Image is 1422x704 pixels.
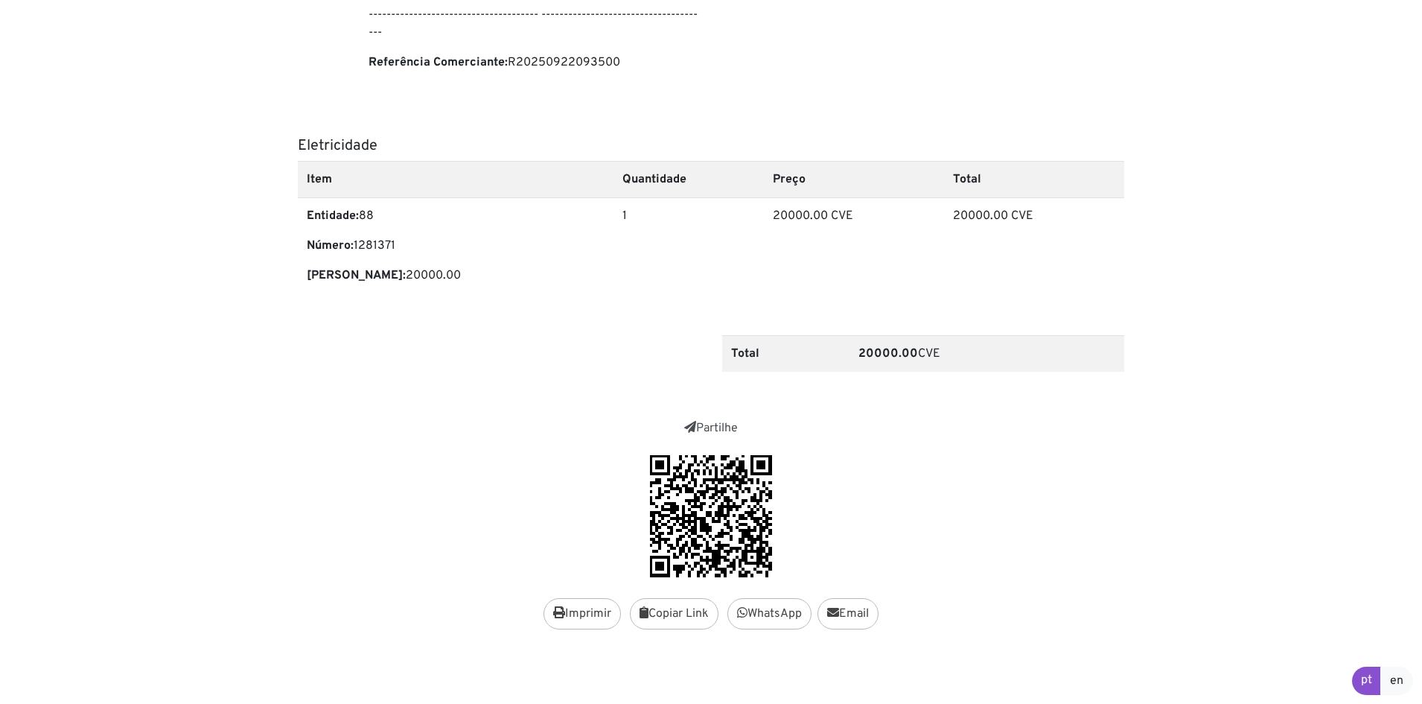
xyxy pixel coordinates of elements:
button: Imprimir [543,598,621,630]
b: Entidade: [307,209,359,223]
a: en [1380,667,1413,695]
td: 20000.00 CVE [764,197,944,305]
td: 20000.00 CVE [944,197,1124,305]
p: 20000.00 [307,267,605,285]
a: Partilhe [684,421,738,436]
th: Preço [764,161,944,197]
b: Número: [307,238,354,253]
td: CVE [849,335,1124,372]
img: 8I9jZnAAAABklEQVQDAOBhG8byOSdeAAAAAElFTkSuQmCC [650,455,772,577]
b: 20000.00 [858,346,918,361]
a: pt [1352,667,1381,695]
div: https://faxi.online/receipt/2025092209350020/41jC [298,455,1124,577]
b: Referência Comerciante: [369,55,508,70]
a: Email [817,598,879,630]
p: 88 [307,207,605,225]
td: 1 [613,197,764,305]
b: [PERSON_NAME]: [307,268,406,283]
a: WhatsApp [727,598,812,630]
th: Total [944,161,1124,197]
p: R20250922093500 [369,54,700,72]
h5: Eletricidade [298,137,1124,155]
th: Item [298,161,613,197]
th: Total [722,335,849,372]
p: 1281371 [307,237,605,255]
th: Quantidade [613,161,764,197]
button: Copiar Link [630,598,718,630]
